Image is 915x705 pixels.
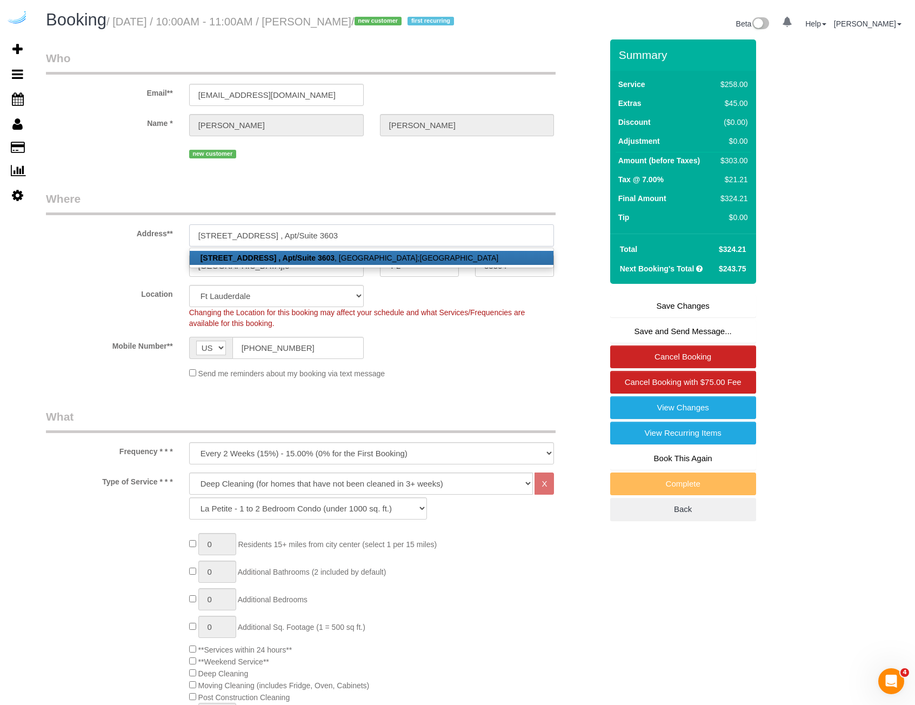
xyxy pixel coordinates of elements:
[610,345,756,368] a: Cancel Booking
[719,264,746,273] span: $243.75
[38,337,181,351] label: Mobile Number**
[618,174,664,185] label: Tax @ 7.00%
[716,155,747,166] div: $303.00
[751,17,769,31] img: New interface
[618,212,630,223] label: Tip
[716,98,747,109] div: $45.00
[190,251,554,265] a: [STREET_ADDRESS] , Apt/Suite 3603, [GEOGRAPHIC_DATA];[GEOGRAPHIC_DATA]
[716,136,747,147] div: $0.00
[716,212,747,223] div: $0.00
[380,114,555,136] input: Last Name**
[610,422,756,444] a: View Recurring Items
[201,254,335,262] strong: [STREET_ADDRESS] , Apt/Suite 3603
[618,98,642,109] label: Extras
[46,50,556,75] legend: Who
[736,19,770,28] a: Beta
[620,245,637,254] strong: Total
[198,681,370,690] span: Moving Cleaning (includes Fridge, Oven, Cabinets)
[719,245,746,254] span: $324.21
[198,693,290,702] span: Post Construction Cleaning
[878,668,904,694] iframe: Intercom live chat
[238,568,386,576] span: Additional Bathrooms (2 included by default)
[106,16,457,28] small: / [DATE] / 10:00AM - 11:00AM / [PERSON_NAME]
[610,295,756,317] a: Save Changes
[408,17,453,25] span: first recurring
[38,442,181,457] label: Frequency * * *
[189,114,364,136] input: First Name**
[716,117,747,128] div: ($0.00)
[238,540,437,549] span: Residents 15+ miles from city center (select 1 per 15 miles)
[6,11,28,26] img: Automaid Logo
[610,320,756,343] a: Save and Send Message...
[198,669,249,678] span: Deep Cleaning
[610,447,756,470] a: Book This Again
[189,150,236,158] span: new customer
[198,369,385,378] span: Send me reminders about my booking via text message
[238,595,308,604] span: Additional Bedrooms
[619,49,751,61] h3: Summary
[900,668,909,677] span: 4
[610,396,756,419] a: View Changes
[610,371,756,394] a: Cancel Booking with $75.00 Fee
[198,646,292,654] span: **Services within 24 hours**
[716,174,747,185] div: $21.21
[716,79,747,90] div: $258.00
[625,377,742,387] span: Cancel Booking with $75.00 Fee
[610,498,756,521] a: Back
[834,19,901,28] a: [PERSON_NAME]
[618,136,660,147] label: Adjustment
[620,264,694,273] strong: Next Booking's Total
[46,10,106,29] span: Booking
[38,285,181,300] label: Location
[805,19,826,28] a: Help
[355,17,402,25] span: new customer
[618,193,666,204] label: Final Amount
[46,191,556,215] legend: Where
[189,308,525,328] span: Changing the Location for this booking may affect your schedule and what Services/Frequencies are...
[351,16,457,28] span: /
[238,623,365,631] span: Additional Sq. Footage (1 = 500 sq ft.)
[618,117,651,128] label: Discount
[618,155,700,166] label: Amount (before Taxes)
[618,79,645,90] label: Service
[716,193,747,204] div: $324.21
[38,473,181,487] label: Type of Service * * *
[232,337,364,359] input: Mobile Number**
[38,114,181,129] label: Name *
[46,409,556,433] legend: What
